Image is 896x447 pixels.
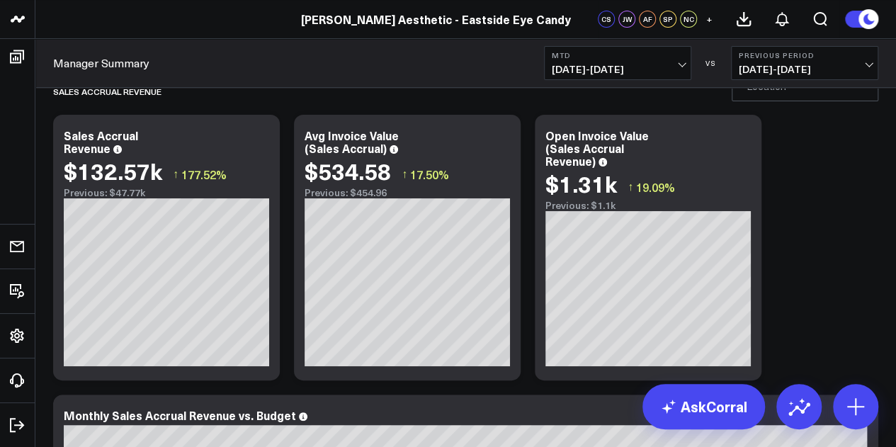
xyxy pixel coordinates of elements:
[659,11,676,28] div: SP
[552,64,684,75] span: [DATE] - [DATE]
[628,178,633,196] span: ↑
[545,128,649,169] div: Open Invoice Value (Sales Accrual Revenue)
[739,64,871,75] span: [DATE] - [DATE]
[598,11,615,28] div: CS
[731,46,878,80] button: Previous Period[DATE]-[DATE]
[305,128,399,156] div: Avg Invoice Value (Sales Accrual)
[410,166,449,182] span: 17.50%
[545,200,751,211] div: Previous: $1.1k
[639,11,656,28] div: AF
[698,59,724,67] div: VS
[305,158,391,183] div: $534.58
[64,128,138,156] div: Sales Accrual Revenue
[739,51,871,60] b: Previous Period
[181,166,227,182] span: 177.52%
[53,75,161,108] div: Sales Accrual Revenue
[402,165,407,183] span: ↑
[301,11,571,27] a: [PERSON_NAME] Aesthetic - Eastside Eye Candy
[173,165,178,183] span: ↑
[64,407,296,423] div: Monthly Sales Accrual Revenue vs. Budget
[545,171,617,196] div: $1.31k
[706,14,713,24] span: +
[642,384,765,429] a: AskCorral
[544,46,691,80] button: MTD[DATE]-[DATE]
[618,11,635,28] div: JW
[701,11,718,28] button: +
[552,51,684,60] b: MTD
[680,11,697,28] div: NC
[53,55,149,71] a: Manager Summary
[636,179,675,195] span: 19.09%
[305,187,510,198] div: Previous: $454.96
[64,158,162,183] div: $132.57k
[64,187,269,198] div: Previous: $47.77k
